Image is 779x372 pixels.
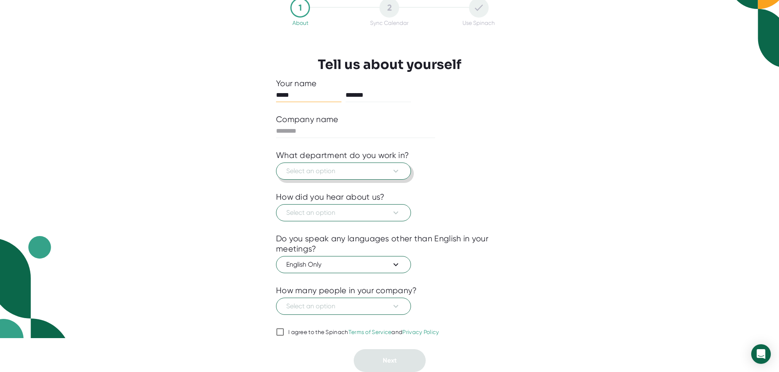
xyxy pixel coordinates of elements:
button: Select an option [276,163,411,180]
div: How did you hear about us? [276,192,385,202]
div: What department do you work in? [276,150,409,160]
span: Next [383,356,397,364]
a: Terms of Service [348,329,392,335]
div: Open Intercom Messenger [751,344,771,364]
div: Sync Calendar [370,20,409,26]
div: How many people in your company? [276,285,417,296]
span: English Only [286,260,401,270]
div: Your name [276,78,503,89]
button: English Only [276,256,411,273]
a: Privacy Policy [402,329,439,335]
div: Company name [276,114,339,125]
button: Select an option [276,298,411,315]
div: Use Spinach [462,20,495,26]
span: Select an option [286,301,401,311]
span: Select an option [286,208,401,218]
div: Do you speak any languages other than English in your meetings? [276,234,503,254]
div: I agree to the Spinach and [288,329,439,336]
div: About [292,20,308,26]
h3: Tell us about yourself [318,57,461,72]
span: Select an option [286,166,401,176]
button: Next [354,349,426,372]
button: Select an option [276,204,411,221]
